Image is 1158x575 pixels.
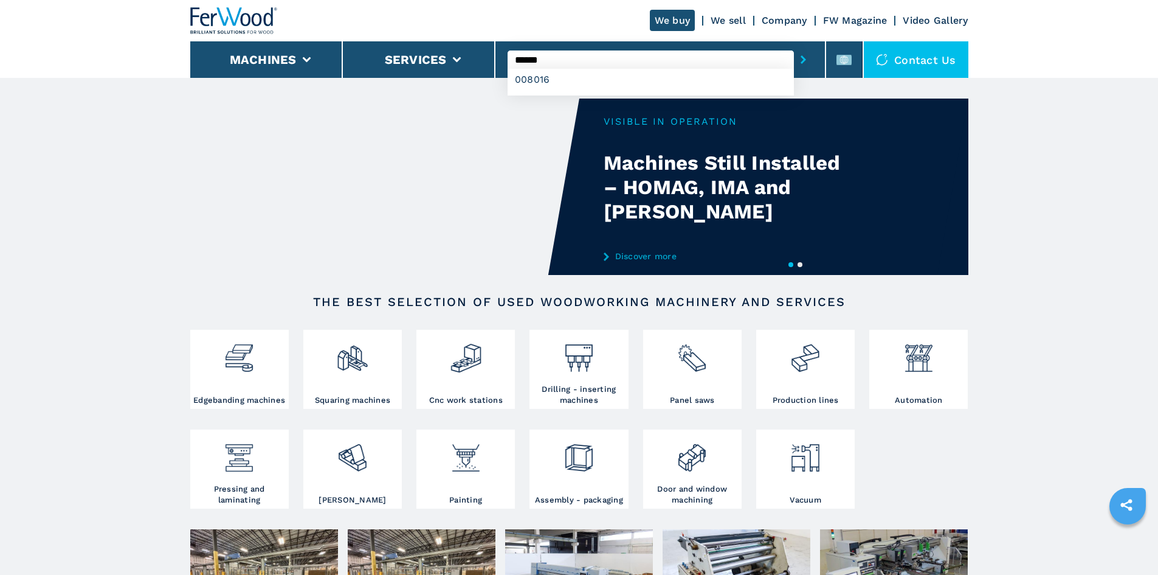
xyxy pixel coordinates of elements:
[508,69,794,91] div: 008016
[303,430,402,509] a: [PERSON_NAME]
[385,52,447,67] button: Services
[416,430,515,509] a: Painting
[903,15,968,26] a: Video Gallery
[762,15,807,26] a: Company
[336,433,368,474] img: levigatrici_2.png
[230,52,297,67] button: Machines
[773,395,839,406] h3: Production lines
[532,384,625,406] h3: Drilling - inserting machines
[529,430,628,509] a: Assembly - packaging
[223,333,255,374] img: bordatrici_1.png
[789,433,821,474] img: aspirazione_1.png
[794,46,813,74] button: submit-button
[1106,520,1149,566] iframe: Chat
[650,10,695,31] a: We buy
[788,262,793,267] button: 1
[864,41,968,78] div: Contact us
[190,7,278,34] img: Ferwood
[223,433,255,474] img: pressa-strettoia.png
[449,495,482,506] h3: Painting
[895,395,943,406] h3: Automation
[798,262,802,267] button: 2
[790,495,821,506] h3: Vacuum
[1111,490,1142,520] a: sharethis
[563,433,595,474] img: montaggio_imballaggio_2.png
[193,395,285,406] h3: Edgebanding machines
[429,395,503,406] h3: Cnc work stations
[315,395,390,406] h3: Squaring machines
[229,294,929,309] h2: The best selection of used woodworking machinery and services
[416,330,515,409] a: Cnc work stations
[646,484,739,506] h3: Door and window machining
[711,15,746,26] a: We sell
[756,430,855,509] a: Vacuum
[676,433,708,474] img: lavorazione_porte_finestre_2.png
[193,484,286,506] h3: Pressing and laminating
[190,430,289,509] a: Pressing and laminating
[676,333,708,374] img: sezionatrici_2.png
[789,333,821,374] img: linee_di_produzione_2.png
[604,251,842,261] a: Discover more
[869,330,968,409] a: Automation
[876,54,888,66] img: Contact us
[823,15,887,26] a: FW Magazine
[903,333,935,374] img: automazione.png
[303,330,402,409] a: Squaring machines
[190,330,289,409] a: Edgebanding machines
[319,495,386,506] h3: [PERSON_NAME]
[643,430,742,509] a: Door and window machining
[336,333,368,374] img: squadratrici_2.png
[643,330,742,409] a: Panel saws
[529,330,628,409] a: Drilling - inserting machines
[450,333,482,374] img: centro_di_lavoro_cnc_2.png
[450,433,482,474] img: verniciatura_1.png
[563,333,595,374] img: foratrici_inseritrici_2.png
[756,330,855,409] a: Production lines
[670,395,715,406] h3: Panel saws
[535,495,623,506] h3: Assembly - packaging
[190,99,579,275] video: Your browser does not support the video tag.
